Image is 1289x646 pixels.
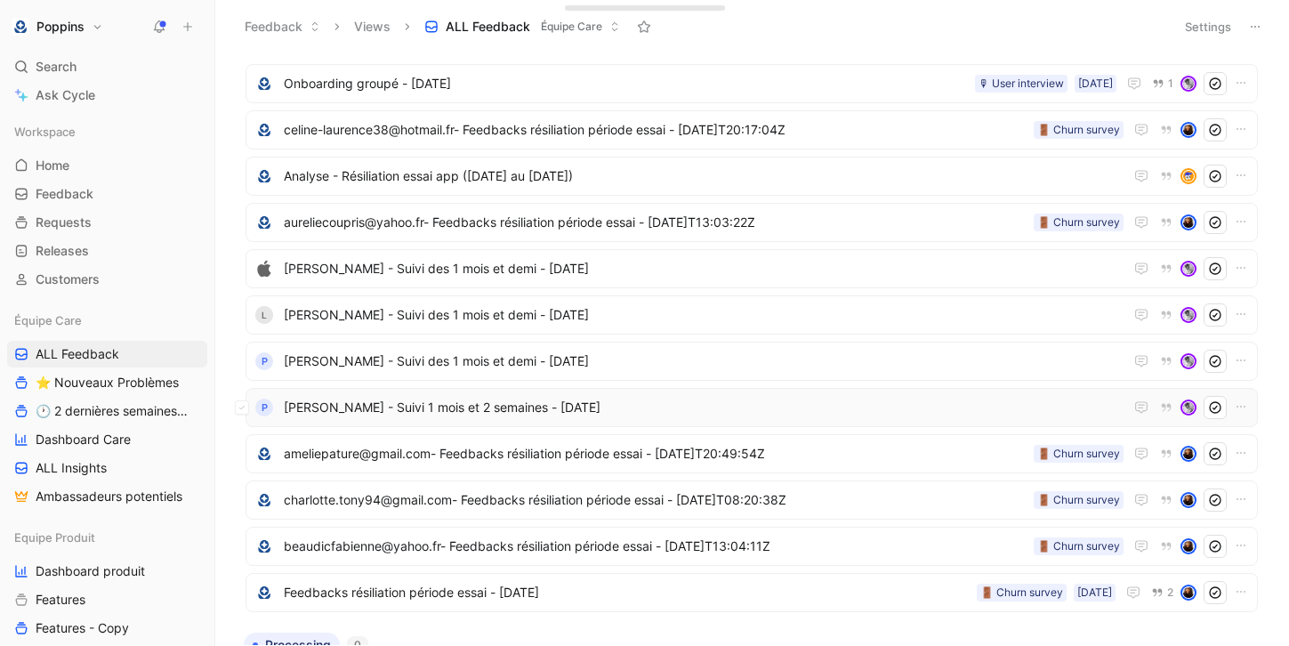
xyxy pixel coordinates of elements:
[36,19,85,35] h1: Poppins
[1182,124,1195,136] img: avatar
[36,345,119,363] span: ALL Feedback
[1182,77,1195,90] img: avatar
[36,591,85,609] span: Features
[7,209,207,236] a: Requests
[1037,491,1120,509] div: 🚪 Churn survey
[1182,170,1195,182] img: avatar
[7,586,207,613] a: Features
[246,157,1258,196] a: logoAnalyse - Résiliation essai app ([DATE] au [DATE])avatar
[1168,78,1173,89] span: 1
[246,64,1258,103] a: logoOnboarding groupé - [DATE][DATE]🎙 User interview1avatar
[12,18,29,36] img: Poppins
[7,266,207,293] a: Customers
[7,152,207,179] a: Home
[36,85,95,106] span: Ask Cycle
[1182,355,1195,367] img: avatar
[1148,74,1177,93] button: 1
[7,307,207,510] div: Équipe CareALL Feedback⭐ Nouveaux Problèmes🕐 2 dernières semaines - OccurencesDashboard CareALL I...
[284,582,970,603] span: Feedbacks résiliation période essai - [DATE]
[246,342,1258,381] a: P[PERSON_NAME] - Suivi des 1 mois et demi - [DATE]avatar
[36,374,179,392] span: ⭐ Nouveaux Problèmes
[1182,401,1195,414] img: avatar
[980,584,1063,602] div: 🚪 Churn survey
[246,388,1258,427] a: P[PERSON_NAME] - Suivi 1 mois et 2 semaines - [DATE]avatar
[1182,216,1195,229] img: avatar
[36,56,77,77] span: Search
[1078,75,1113,93] div: [DATE]
[36,459,107,477] span: ALL Insights
[36,185,93,203] span: Feedback
[246,249,1258,288] a: logo[PERSON_NAME] - Suivi des 1 mois et demi - [DATE]avatar
[284,489,1027,511] span: charlotte.tony94@gmail.com- Feedbacks résiliation période essai - [DATE]T08:20:38Z
[979,75,1064,93] div: 🎙 User interview
[36,242,89,260] span: Releases
[255,537,273,555] img: logo
[7,14,108,39] button: PoppinsPoppins
[1177,14,1239,39] button: Settings
[284,258,1124,279] span: [PERSON_NAME] - Suivi des 1 mois et demi - [DATE]
[1037,121,1120,139] div: 🚪 Churn survey
[1182,448,1195,460] img: avatar
[36,431,131,448] span: Dashboard Care
[36,619,129,637] span: Features - Copy
[284,119,1027,141] span: celine-laurence38@hotmail.fr- Feedbacks résiliation période essai - [DATE]T20:17:04Z
[246,434,1258,473] a: logoameliepature@gmail.com- Feedbacks résiliation période essai - [DATE]T20:49:54Z🚪 Churn surveya...
[246,480,1258,520] a: logocharlotte.tony94@gmail.com- Feedbacks résiliation période essai - [DATE]T08:20:38Z🚪 Churn sur...
[1182,540,1195,553] img: avatar
[7,341,207,367] a: ALL Feedback
[14,123,76,141] span: Workspace
[255,399,273,416] div: P
[284,536,1027,557] span: beaudicfabienne@yahoo.fr- Feedbacks résiliation période essai - [DATE]T13:04:11Z
[255,167,273,185] img: logo
[1182,586,1195,599] img: avatar
[284,351,1124,372] span: [PERSON_NAME] - Suivi des 1 mois et demi - [DATE]
[284,304,1124,326] span: [PERSON_NAME] - Suivi des 1 mois et demi - [DATE]
[1167,587,1173,598] span: 2
[246,573,1258,612] a: logoFeedbacks résiliation période essai - [DATE][DATE]🚪 Churn survey2avatar
[7,455,207,481] a: ALL Insights
[1037,445,1120,463] div: 🚪 Churn survey
[1077,584,1112,602] div: [DATE]
[7,369,207,396] a: ⭐ Nouveaux Problèmes
[7,524,207,551] div: Equipe Produit
[284,166,1116,187] span: Analyse - Résiliation essai app ([DATE] au [DATE])
[7,426,207,453] a: Dashboard Care
[255,75,273,93] img: logo
[246,295,1258,335] a: L[PERSON_NAME] - Suivi des 1 mois et demi - [DATE]avatar
[7,558,207,585] a: Dashboard produit
[36,488,182,505] span: Ambassadeurs potentiels
[246,527,1258,566] a: logobeaudicfabienne@yahoo.fr- Feedbacks résiliation période essai - [DATE]T13:04:11Z🚪 Churn surve...
[7,615,207,642] a: Features - Copy
[541,18,602,36] span: Équipe Care
[1182,309,1195,321] img: avatar
[284,73,968,94] span: Onboarding groupé - [DATE]
[416,13,628,40] button: ALL FeedbackÉquipe Care
[284,397,1124,418] span: [PERSON_NAME] - Suivi 1 mois et 2 semaines - [DATE]
[1148,583,1177,602] button: 2
[1182,262,1195,275] img: avatar
[14,311,82,329] span: Équipe Care
[255,306,273,324] div: L
[7,483,207,510] a: Ambassadeurs potentiels
[346,13,399,40] button: Views
[7,53,207,80] div: Search
[237,13,328,40] button: Feedback
[446,18,530,36] span: ALL Feedback
[255,214,273,231] img: logo
[284,443,1027,464] span: ameliepature@gmail.com- Feedbacks résiliation période essai - [DATE]T20:49:54Z
[7,307,207,334] div: Équipe Care
[255,121,273,139] img: logo
[284,212,1027,233] span: aureliecoupris@yahoo.fr- Feedbacks résiliation période essai - [DATE]T13:03:22Z
[1182,494,1195,506] img: avatar
[36,271,100,288] span: Customers
[36,214,92,231] span: Requests
[14,529,95,546] span: Equipe Produit
[255,445,273,463] img: logo
[255,260,273,278] img: logo
[7,82,207,109] a: Ask Cycle
[255,352,273,370] div: P
[36,402,188,420] span: 🕐 2 dernières semaines - Occurences
[255,584,273,602] img: logo
[255,491,273,509] img: logo
[7,238,207,264] a: Releases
